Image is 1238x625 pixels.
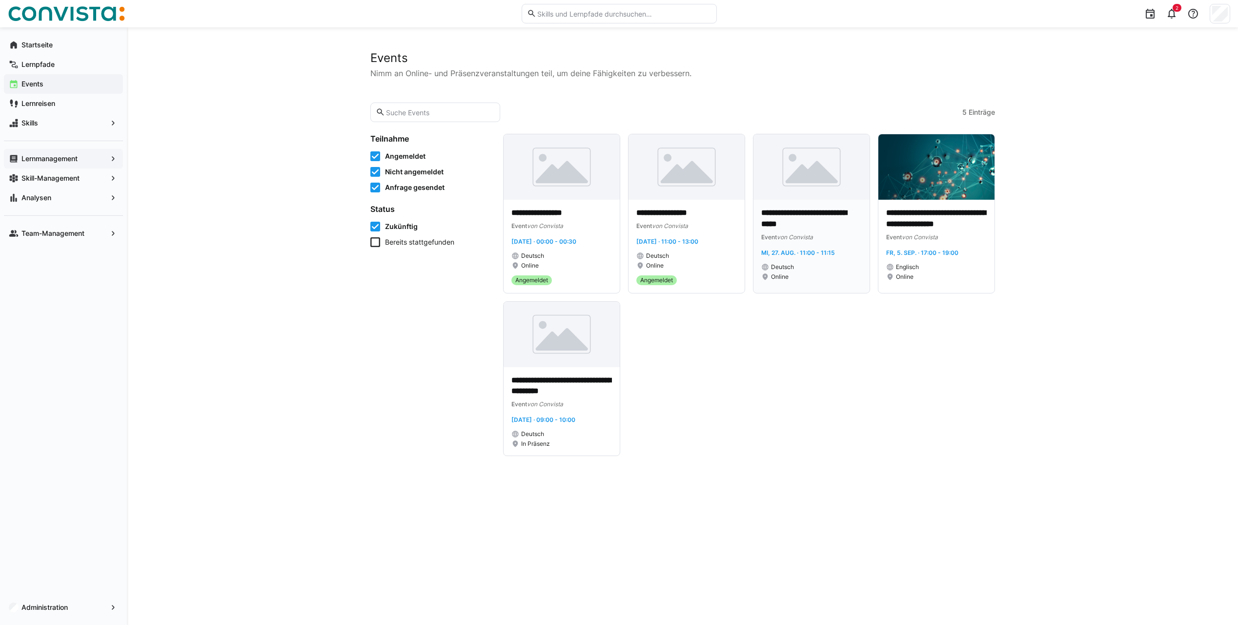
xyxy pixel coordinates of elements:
span: 2 [1176,5,1178,11]
span: von Convista [777,233,813,241]
span: Angemeldet [385,151,426,161]
span: Deutsch [771,263,794,271]
span: Einträge [969,107,995,117]
span: von Convista [652,222,688,229]
span: Event [511,400,527,408]
span: Online [521,262,539,270]
span: Event [511,222,527,229]
span: Angemeldet [640,276,673,284]
span: Deutsch [521,252,544,260]
img: image [629,134,745,200]
span: Event [886,233,902,241]
span: Englisch [896,263,919,271]
span: Anfrage gesendet [385,183,445,192]
h4: Teilnahme [370,134,491,144]
span: [DATE] · 11:00 - 13:00 [636,238,698,245]
span: 5 [962,107,967,117]
span: Online [771,273,789,281]
span: Nicht angemeldet [385,167,444,177]
span: Fr, 5. Sep. · 17:00 - 19:00 [886,249,958,256]
span: von Convista [527,222,563,229]
span: Online [896,273,913,281]
img: image [753,134,870,200]
span: Online [646,262,664,270]
span: Bereits stattgefunden [385,237,454,247]
span: Mi, 27. Aug. · 11:00 - 11:15 [761,249,835,256]
span: In Präsenz [521,440,550,448]
span: Deutsch [646,252,669,260]
input: Skills und Lernpfade durchsuchen… [536,9,711,18]
input: Suche Events [385,108,495,117]
span: [DATE] · 00:00 - 00:30 [511,238,576,245]
h4: Status [370,204,491,214]
span: Event [636,222,652,229]
span: [DATE] · 09:00 - 10:00 [511,416,575,423]
img: image [504,134,620,200]
span: Event [761,233,777,241]
span: von Convista [902,233,938,241]
span: Deutsch [521,430,544,438]
img: image [878,134,994,200]
span: von Convista [527,400,563,408]
h2: Events [370,51,995,65]
span: Angemeldet [515,276,548,284]
p: Nimm an Online- und Präsenzveranstaltungen teil, um deine Fähigkeiten zu verbessern. [370,67,995,79]
span: Zukünftig [385,222,418,231]
img: image [504,302,620,367]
